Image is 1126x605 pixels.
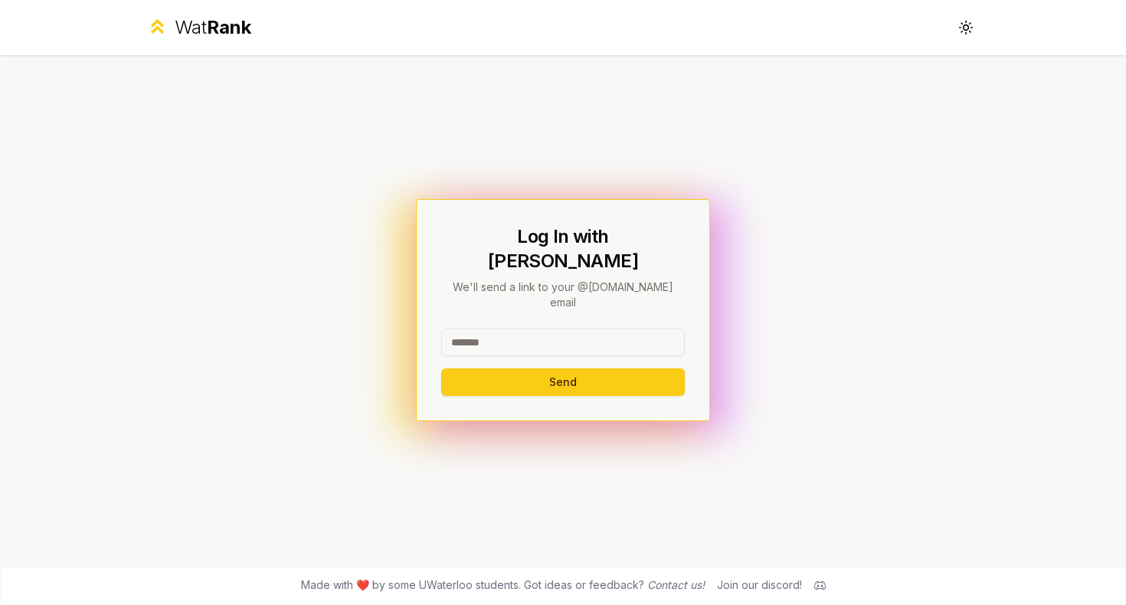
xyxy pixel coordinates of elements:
[146,15,251,40] a: WatRank
[441,280,685,310] p: We'll send a link to your @[DOMAIN_NAME] email
[717,577,802,593] div: Join our discord!
[175,15,251,40] div: Wat
[301,577,705,593] span: Made with ❤️ by some UWaterloo students. Got ideas or feedback?
[441,368,685,396] button: Send
[441,224,685,273] h1: Log In with [PERSON_NAME]
[647,578,705,591] a: Contact us!
[207,16,251,38] span: Rank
